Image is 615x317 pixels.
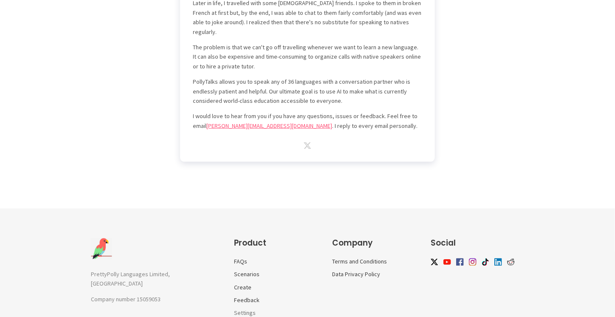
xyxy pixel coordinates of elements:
a: Scenarios [234,271,260,278]
p: PollyTalks allows you to speak any of 36 languages with a conversation partner who is endlessly p... [193,77,422,105]
p: The problem is that we can't go off travelling whenever we want to learn a new language. It can a... [193,42,422,71]
img: linkedin icon [494,258,502,266]
a: Create [234,284,251,292]
h3: Social [431,238,520,249]
a: Settings [234,309,256,317]
a: [PERSON_NAME][EMAIL_ADDRESS][DOMAIN_NAME] [206,122,332,130]
img: instagram icon [469,258,477,266]
img: tiktok icon [482,258,489,266]
p: Company number 15059053 [91,295,217,304]
a: Feedback [234,297,260,304]
img: Company Logo [91,238,112,260]
img: facebook icon [456,258,464,266]
a: FAQs [234,258,247,266]
a: Terms and Conditions [333,258,387,266]
a: Data Privacy Policy [333,271,381,278]
img: twitter icon [304,142,311,149]
img: youtube icon [443,258,451,266]
img: twitter icon [431,259,438,266]
h3: Company [333,238,413,249]
p: I would love to hear from you if you have any questions, issues or feedback. Feel free to email .... [193,111,422,130]
h3: Product [234,238,315,249]
img: reddit icon [507,258,515,266]
span: PrettyPolly Languages Limited, [GEOGRAPHIC_DATA] [91,271,170,288]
